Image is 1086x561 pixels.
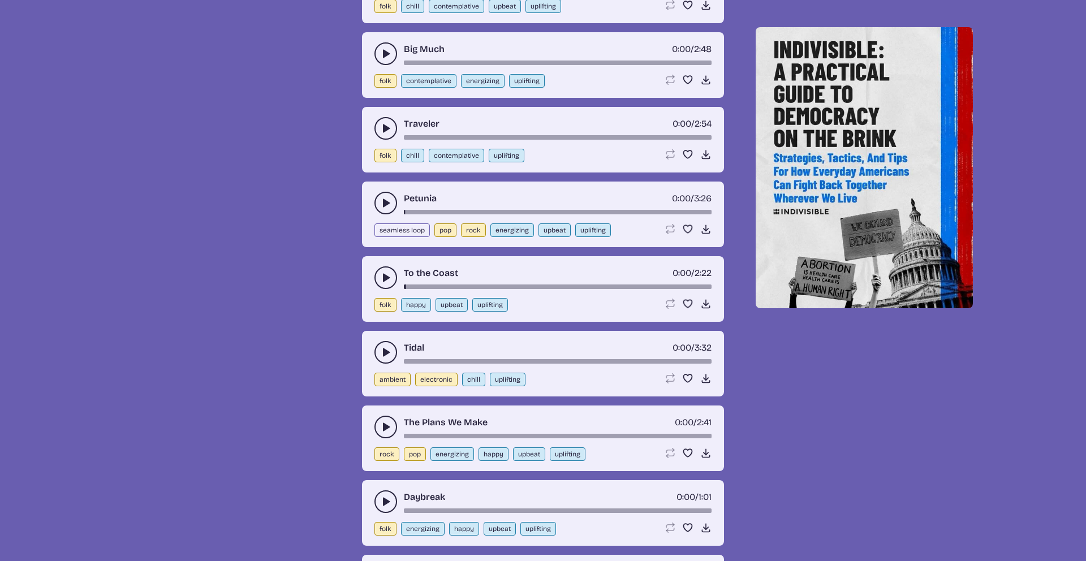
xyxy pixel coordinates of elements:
div: song-time-bar [404,61,712,65]
button: electronic [415,373,458,386]
button: play-pause toggle [374,341,397,364]
button: Favorite [682,298,693,309]
button: Favorite [682,223,693,235]
button: uplifting [489,149,524,162]
button: uplifting [472,298,508,312]
img: Help save our democracy! [756,27,973,308]
span: 3:32 [695,342,712,353]
button: energizing [461,74,505,88]
span: timer [672,44,691,54]
div: song-time-bar [404,359,712,364]
button: play-pause toggle [374,416,397,438]
div: / [672,42,712,56]
button: pop [404,447,426,461]
span: timer [673,267,691,278]
span: 3:26 [694,193,712,204]
a: Petunia [404,192,437,205]
button: uplifting [550,447,585,461]
button: Favorite [682,74,693,85]
div: / [673,266,712,280]
div: song-time-bar [404,508,712,513]
button: upbeat [513,447,545,461]
button: Loop [664,447,675,459]
span: 2:48 [694,44,712,54]
button: happy [401,298,431,312]
button: folk [374,522,397,536]
span: timer [675,417,693,428]
button: uplifting [509,74,545,88]
button: Loop [664,74,675,85]
button: chill [462,373,485,386]
span: 2:41 [697,417,712,428]
div: / [673,341,712,355]
button: seamless loop [374,223,430,237]
button: play-pause toggle [374,266,397,289]
button: happy [449,522,479,536]
button: Favorite [682,373,693,384]
button: energizing [430,447,474,461]
button: happy [479,447,508,461]
button: contemplative [401,74,456,88]
button: rock [461,223,486,237]
div: / [675,416,712,429]
a: Traveler [404,117,439,131]
button: Loop [664,298,675,309]
button: Loop [664,149,675,160]
span: timer [676,491,695,502]
button: play-pause toggle [374,42,397,65]
a: Tidal [404,341,424,355]
div: / [672,192,712,205]
div: / [676,490,712,504]
button: Favorite [682,522,693,533]
button: ambient [374,373,411,386]
button: play-pause toggle [374,490,397,513]
button: play-pause toggle [374,192,397,214]
button: upbeat [538,223,571,237]
a: The Plans We Make [404,416,488,429]
button: energizing [401,522,445,536]
button: pop [434,223,456,237]
button: folk [374,149,397,162]
span: timer [673,118,691,129]
button: uplifting [575,223,611,237]
button: Favorite [682,149,693,160]
button: uplifting [490,373,525,386]
div: song-time-bar [404,284,712,289]
button: energizing [490,223,534,237]
button: Loop [664,522,675,533]
button: Favorite [682,447,693,459]
button: folk [374,298,397,312]
div: song-time-bar [404,135,712,140]
button: upbeat [436,298,468,312]
span: timer [672,193,691,204]
a: Big Much [404,42,445,56]
div: song-time-bar [404,434,712,438]
button: rock [374,447,399,461]
button: contemplative [429,149,484,162]
button: upbeat [484,522,516,536]
button: uplifting [520,522,556,536]
button: chill [401,149,424,162]
button: Loop [664,373,675,384]
button: play-pause toggle [374,117,397,140]
a: Daybreak [404,490,445,504]
span: timer [673,342,691,353]
button: folk [374,74,397,88]
button: Loop [664,223,675,235]
span: 2:54 [695,118,712,129]
div: / [673,117,712,131]
span: 2:22 [695,267,712,278]
a: To the Coast [404,266,458,280]
span: 1:01 [699,491,712,502]
div: song-time-bar [404,210,712,214]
